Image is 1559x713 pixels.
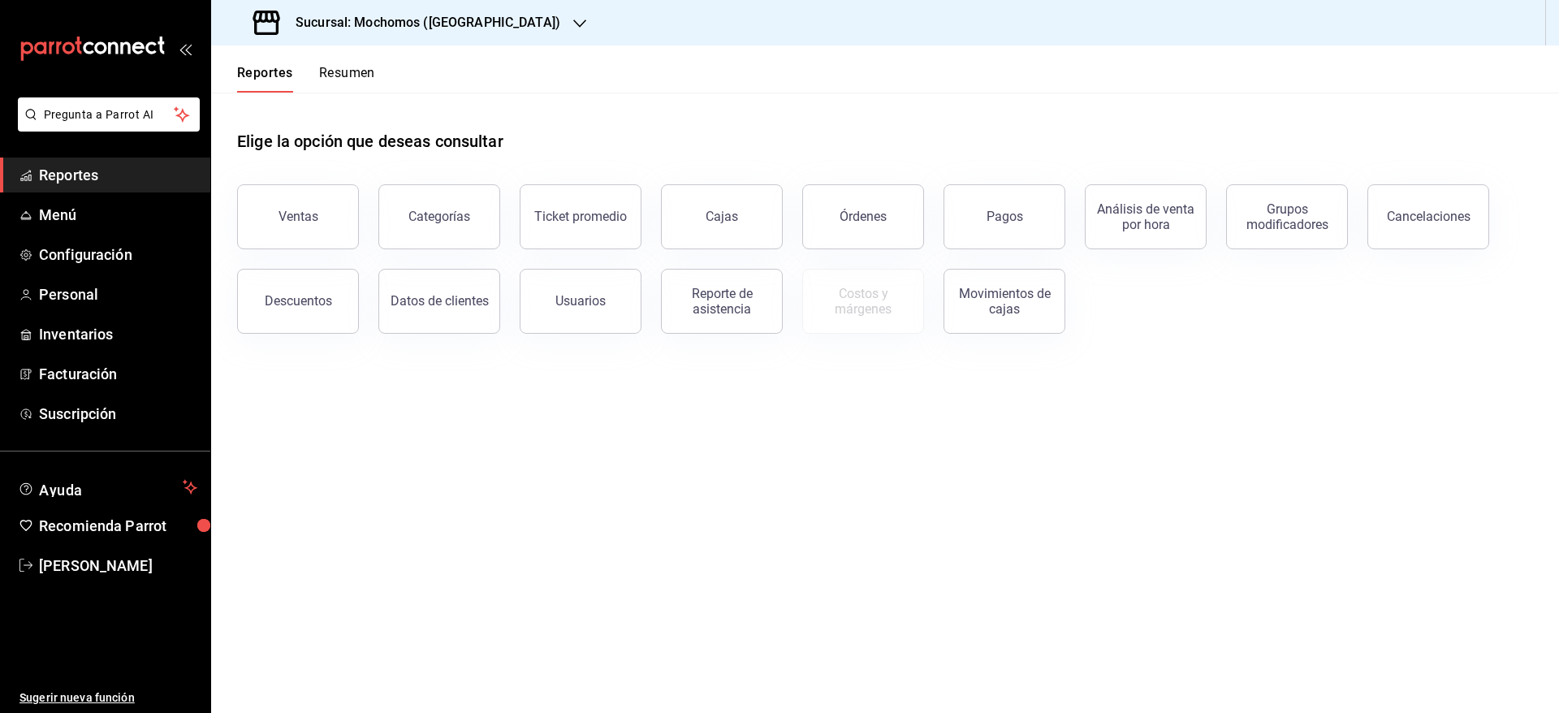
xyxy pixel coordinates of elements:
[39,283,197,305] span: Personal
[954,286,1055,317] div: Movimientos de cajas
[661,184,783,249] button: Cajas
[39,515,197,537] span: Recomienda Parrot
[1226,184,1348,249] button: Grupos modificadores
[39,477,176,497] span: Ayuda
[378,184,500,249] button: Categorías
[802,269,924,334] button: Contrata inventarios para ver este reporte
[534,209,627,224] div: Ticket promedio
[11,118,200,135] a: Pregunta a Parrot AI
[672,286,772,317] div: Reporte de asistencia
[237,269,359,334] button: Descuentos
[237,129,503,153] h1: Elige la opción que deseas consultar
[283,13,560,32] h3: Sucursal: Mochomos ([GEOGRAPHIC_DATA])
[378,269,500,334] button: Datos de clientes
[237,184,359,249] button: Ventas
[39,363,197,385] span: Facturación
[802,184,924,249] button: Órdenes
[1367,184,1489,249] button: Cancelaciones
[39,323,197,345] span: Inventarios
[44,106,175,123] span: Pregunta a Parrot AI
[237,65,375,93] div: navigation tabs
[1237,201,1337,232] div: Grupos modificadores
[39,403,197,425] span: Suscripción
[179,42,192,55] button: open_drawer_menu
[39,204,197,226] span: Menú
[237,65,293,93] button: Reportes
[555,293,606,309] div: Usuarios
[408,209,470,224] div: Categorías
[520,269,641,334] button: Usuarios
[1085,184,1207,249] button: Análisis de venta por hora
[944,184,1065,249] button: Pagos
[987,209,1023,224] div: Pagos
[520,184,641,249] button: Ticket promedio
[279,209,318,224] div: Ventas
[19,689,197,707] span: Sugerir nueva función
[813,286,913,317] div: Costos y márgenes
[840,209,887,224] div: Órdenes
[391,293,489,309] div: Datos de clientes
[39,244,197,266] span: Configuración
[18,97,200,132] button: Pregunta a Parrot AI
[944,269,1065,334] button: Movimientos de cajas
[39,164,197,186] span: Reportes
[39,555,197,577] span: [PERSON_NAME]
[1387,209,1470,224] div: Cancelaciones
[661,269,783,334] button: Reporte de asistencia
[1095,201,1196,232] div: Análisis de venta por hora
[706,209,738,224] div: Cajas
[265,293,332,309] div: Descuentos
[319,65,375,93] button: Resumen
